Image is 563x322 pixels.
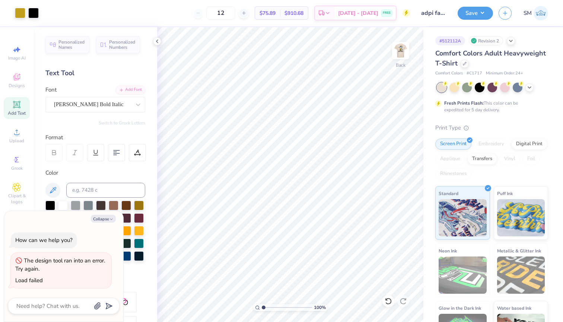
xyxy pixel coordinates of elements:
span: Neon Ink [439,247,457,255]
div: Add Font [116,86,145,94]
span: Add Text [8,110,26,116]
span: Glow in the Dark Ink [439,304,481,312]
span: Standard [439,189,458,197]
span: Puff Ink [497,189,513,197]
span: $75.89 [260,9,276,17]
img: Sofia Maitz [534,6,548,20]
span: Designs [9,83,25,89]
button: Save [458,7,493,20]
div: Transfers [467,153,497,165]
span: 100 % [314,304,326,311]
span: Personalized Names [58,39,85,50]
span: Water based Ink [497,304,531,312]
input: – – [206,6,235,20]
span: Greek [11,165,23,171]
img: Neon Ink [439,256,487,294]
span: FREE [383,10,391,16]
div: The design tool ran into an error. Try again. [15,257,105,273]
div: Applique [435,153,465,165]
strong: Fresh Prints Flash: [444,100,484,106]
img: Puff Ink [497,199,545,236]
img: Standard [439,199,487,236]
span: SM [524,9,532,17]
span: Image AI [8,55,26,61]
a: SM [524,6,548,20]
span: Upload [9,138,24,144]
div: Embroidery [474,138,509,150]
div: Color [45,169,145,177]
span: Clipart & logos [4,193,30,205]
span: Personalized Numbers [109,39,136,50]
span: $910.68 [284,9,303,17]
div: How can we help you? [15,236,73,244]
button: Collapse [91,215,116,223]
div: # 512112A [435,36,465,45]
img: Back [393,43,408,58]
div: Foil [522,153,540,165]
span: Comfort Colors Adult Heavyweight T-Shirt [435,49,546,68]
div: Screen Print [435,138,471,150]
span: Comfort Colors [435,70,463,77]
img: Metallic & Glitter Ink [497,256,545,294]
div: Text Tool [45,68,145,78]
div: Format [45,133,146,142]
div: Rhinestones [435,168,471,179]
div: Print Type [435,124,548,132]
div: Back [396,62,405,68]
button: Switch to Greek Letters [99,120,145,126]
div: Load failed [15,277,43,284]
div: Digital Print [511,138,547,150]
div: Vinyl [499,153,520,165]
span: # C1717 [467,70,482,77]
span: Metallic & Glitter Ink [497,247,541,255]
div: This color can be expedited for 5 day delivery. [444,100,536,113]
label: Font [45,86,57,94]
div: Revision 2 [469,36,503,45]
input: e.g. 7428 c [66,183,145,198]
span: [DATE] - [DATE] [338,9,378,17]
input: Untitled Design [416,6,452,20]
span: Minimum Order: 24 + [486,70,523,77]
